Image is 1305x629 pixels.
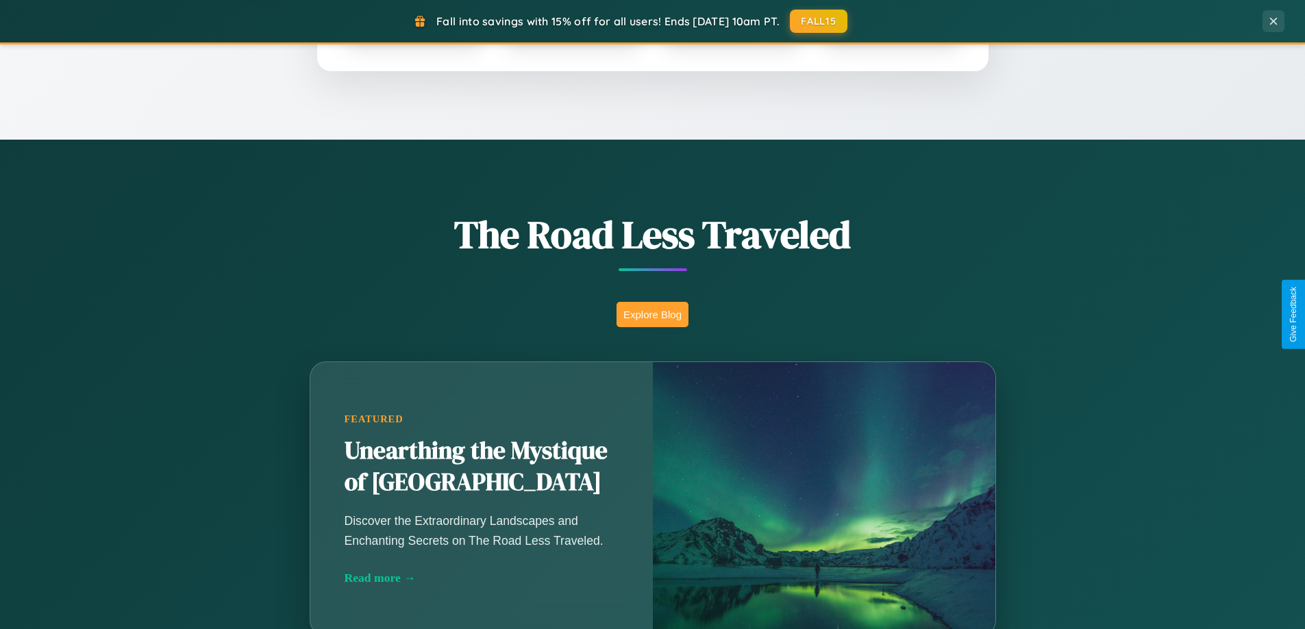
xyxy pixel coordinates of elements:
div: Read more → [345,571,619,585]
span: Fall into savings with 15% off for all users! Ends [DATE] 10am PT. [436,14,780,28]
button: FALL15 [790,10,847,33]
p: Discover the Extraordinary Landscapes and Enchanting Secrets on The Road Less Traveled. [345,511,619,550]
div: Featured [345,413,619,425]
button: Explore Blog [617,302,688,327]
h2: Unearthing the Mystique of [GEOGRAPHIC_DATA] [345,435,619,498]
div: Give Feedback [1289,287,1298,342]
h1: The Road Less Traveled [242,208,1064,261]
